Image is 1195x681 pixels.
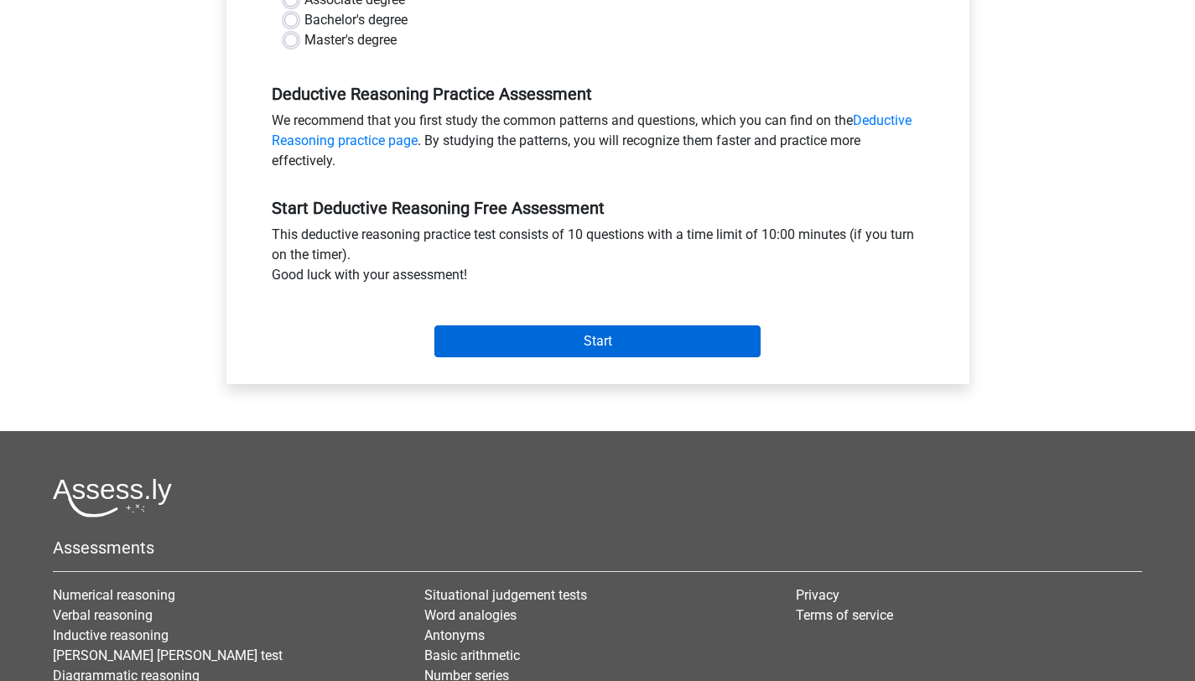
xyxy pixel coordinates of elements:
input: Start [434,325,761,357]
a: Verbal reasoning [53,607,153,623]
a: [PERSON_NAME] [PERSON_NAME] test [53,647,283,663]
label: Master's degree [304,30,397,50]
a: Situational judgement tests [424,587,587,603]
a: Inductive reasoning [53,627,169,643]
a: Terms of service [796,607,893,623]
h5: Start Deductive Reasoning Free Assessment [272,198,924,218]
a: Antonyms [424,627,485,643]
div: This deductive reasoning practice test consists of 10 questions with a time limit of 10:00 minute... [259,225,937,292]
img: Assessly logo [53,478,172,517]
a: Word analogies [424,607,517,623]
a: Numerical reasoning [53,587,175,603]
label: Bachelor's degree [304,10,408,30]
h5: Assessments [53,538,1142,558]
h5: Deductive Reasoning Practice Assessment [272,84,924,104]
div: We recommend that you first study the common patterns and questions, which you can find on the . ... [259,111,937,178]
a: Privacy [796,587,839,603]
a: Basic arithmetic [424,647,520,663]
